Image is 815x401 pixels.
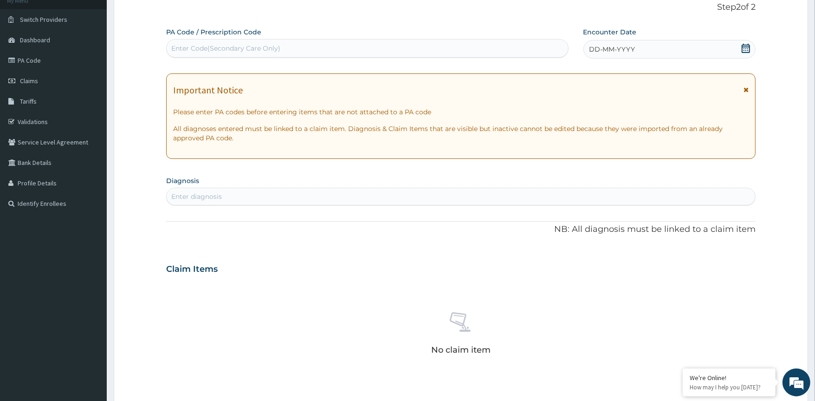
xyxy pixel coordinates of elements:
div: Enter Code(Secondary Care Only) [171,44,280,53]
span: Dashboard [20,36,50,44]
p: Step 2 of 2 [166,2,756,13]
p: NB: All diagnosis must be linked to a claim item [166,224,756,236]
p: All diagnoses entered must be linked to a claim item. Diagnosis & Claim Items that are visible bu... [173,124,749,143]
p: No claim item [431,345,491,355]
span: We're online! [54,117,128,211]
div: Chat with us now [48,52,156,64]
h1: Important Notice [173,85,243,95]
textarea: Type your message and hit 'Enter' [5,254,177,286]
span: DD-MM-YYYY [589,45,635,54]
span: Claims [20,77,38,85]
span: Tariffs [20,97,37,105]
p: Please enter PA codes before entering items that are not attached to a PA code [173,107,749,117]
div: Minimize live chat window [152,5,175,27]
span: Switch Providers [20,15,67,24]
p: How may I help you today? [690,383,769,391]
label: PA Code / Prescription Code [166,27,261,37]
div: We're Online! [690,374,769,382]
label: Diagnosis [166,176,199,185]
div: Enter diagnosis [171,192,222,201]
h3: Claim Items [166,264,218,275]
label: Encounter Date [583,27,637,37]
img: d_794563401_company_1708531726252_794563401 [17,46,38,70]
